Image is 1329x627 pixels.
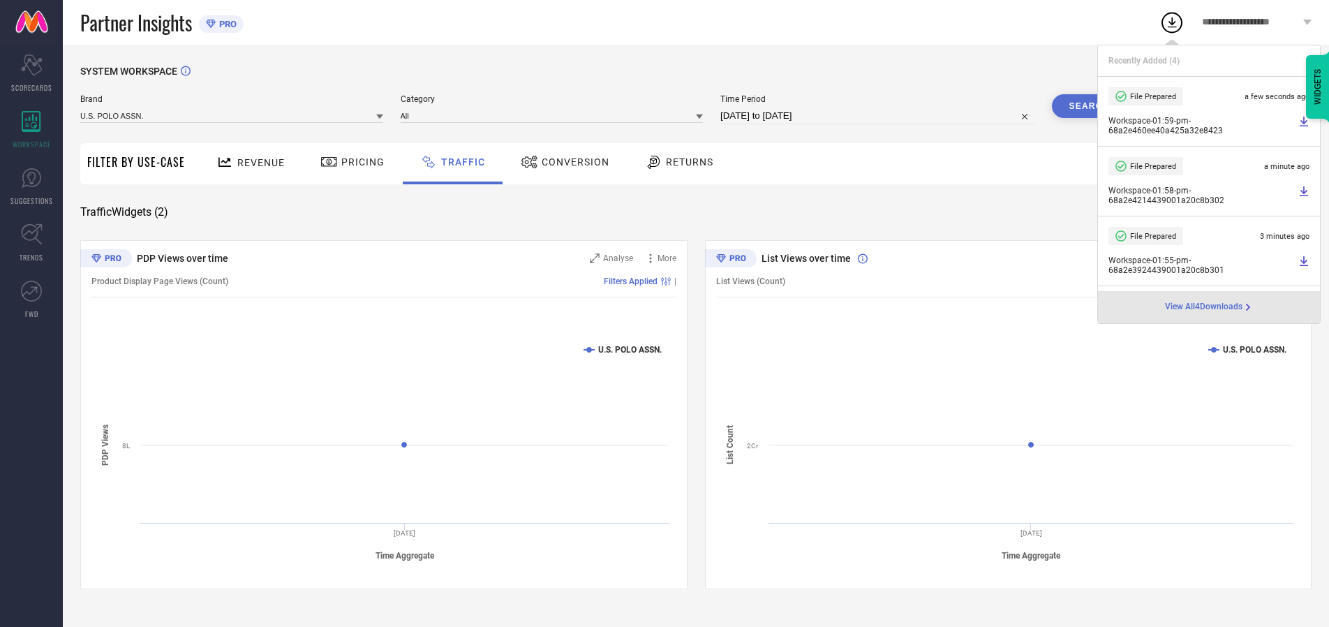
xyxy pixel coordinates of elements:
span: List Views over time [762,253,851,264]
span: Traffic Widgets ( 2 ) [80,205,168,219]
text: U.S. POLO ASSN. [1223,345,1286,355]
input: Select time period [720,108,1034,124]
span: Returns [666,156,713,168]
div: Open download list [1159,10,1185,35]
span: Revenue [237,157,285,168]
span: PRO [216,19,237,29]
div: Premium [80,249,132,270]
svg: Zoom [590,253,600,263]
span: Filter By Use-Case [87,154,185,170]
span: File Prepared [1130,92,1176,101]
span: WORKSPACE [13,139,51,149]
span: Workspace - 01:59-pm - 68a2e460ee40a425a32e8423 [1108,116,1295,135]
span: Pricing [341,156,385,168]
span: SYSTEM WORKSPACE [80,66,177,77]
span: PDP Views over time [137,253,228,264]
span: a few seconds ago [1245,92,1309,101]
span: Analyse [603,253,633,263]
text: [DATE] [1020,529,1041,537]
tspan: Time Aggregate [1002,551,1061,561]
text: U.S. POLO ASSN. [598,345,662,355]
a: Download [1298,116,1309,135]
span: View All 4 Downloads [1165,302,1242,313]
span: SUGGESTIONS [10,196,53,206]
button: Search [1052,94,1127,118]
tspan: Time Aggregate [376,551,435,561]
span: Filters Applied [604,276,658,286]
span: Workspace - 01:58-pm - 68a2e4214439001a20c8b302 [1108,186,1295,205]
a: View All4Downloads [1165,302,1254,313]
span: File Prepared [1130,232,1176,241]
span: File Prepared [1130,162,1176,171]
span: Traffic [441,156,485,168]
span: Partner Insights [80,8,192,37]
div: Open download page [1165,302,1254,313]
span: 3 minutes ago [1260,232,1309,241]
span: Conversion [542,156,609,168]
text: 2Cr [747,442,759,450]
span: Recently Added ( 4 ) [1108,56,1180,66]
a: Download [1298,186,1309,205]
tspan: PDP Views [101,424,110,465]
span: TRENDS [20,252,43,263]
span: Workspace - 01:55-pm - 68a2e3924439001a20c8b301 [1108,256,1295,275]
text: 8L [122,442,131,450]
span: Category [401,94,704,104]
span: Brand [80,94,383,104]
span: FWD [25,309,38,319]
div: Premium [705,249,757,270]
span: More [658,253,676,263]
span: Time Period [720,94,1034,104]
tspan: List Count [725,425,735,464]
text: [DATE] [394,529,415,537]
span: | [674,276,676,286]
span: a minute ago [1264,162,1309,171]
a: Download [1298,256,1309,275]
span: SCORECARDS [11,82,52,93]
span: List Views (Count) [716,276,785,286]
span: Product Display Page Views (Count) [91,276,228,286]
